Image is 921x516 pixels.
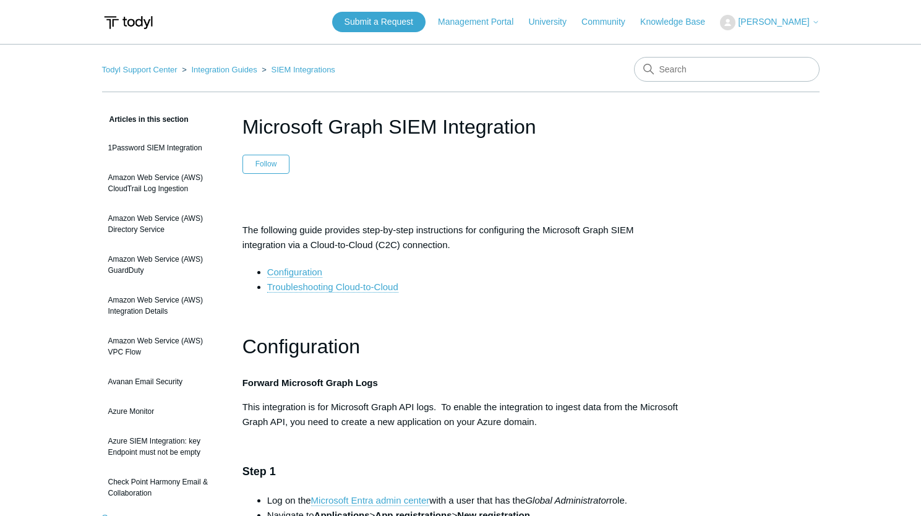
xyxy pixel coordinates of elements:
input: Search [634,57,820,82]
a: Community [581,15,638,28]
a: Integration Guides [191,65,257,74]
button: [PERSON_NAME] [720,15,819,30]
a: Azure SIEM Integration: key Endpoint must not be empty [102,429,224,464]
a: Azure Monitor [102,400,224,423]
li: Log on the with a user that has the role. [267,493,679,508]
a: Amazon Web Service (AWS) GuardDuty [102,247,224,282]
a: Troubleshooting Cloud-to-Cloud [267,282,398,293]
h1: Configuration [242,331,679,363]
a: Check Point Harmony Email & Collaboration [102,470,224,505]
a: Submit a Request [332,12,426,32]
a: Knowledge Base [640,15,718,28]
a: Amazon Web Service (AWS) CloudTrail Log Ingestion [102,166,224,200]
a: Microsoft Entra admin center [311,495,430,506]
a: University [528,15,578,28]
li: Integration Guides [179,65,259,74]
h1: Microsoft Graph SIEM Integration [242,112,679,142]
a: Amazon Web Service (AWS) Integration Details [102,288,224,323]
li: SIEM Integrations [259,65,335,74]
a: Configuration [267,267,322,278]
span: [PERSON_NAME] [738,17,809,27]
h3: Step 1 [242,463,679,481]
a: Todyl Support Center [102,65,178,74]
a: Avanan Email Security [102,370,224,393]
a: Management Portal [438,15,526,28]
span: Articles in this section [102,115,189,124]
a: SIEM Integrations [272,65,335,74]
p: The following guide provides step-by-step instructions for configuring the Microsoft Graph SIEM i... [242,223,679,252]
img: Todyl Support Center Help Center home page [102,11,155,34]
a: Amazon Web Service (AWS) VPC Flow [102,329,224,364]
strong: Forward Microsoft Graph Logs [242,377,378,388]
li: Todyl Support Center [102,65,180,74]
button: Follow Article [242,155,290,173]
p: This integration is for Microsoft Graph API logs. To enable the integration to ingest data from t... [242,400,679,429]
a: Amazon Web Service (AWS) Directory Service [102,207,224,241]
em: Global Administrator [525,495,609,505]
a: 1Password SIEM Integration [102,136,224,160]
